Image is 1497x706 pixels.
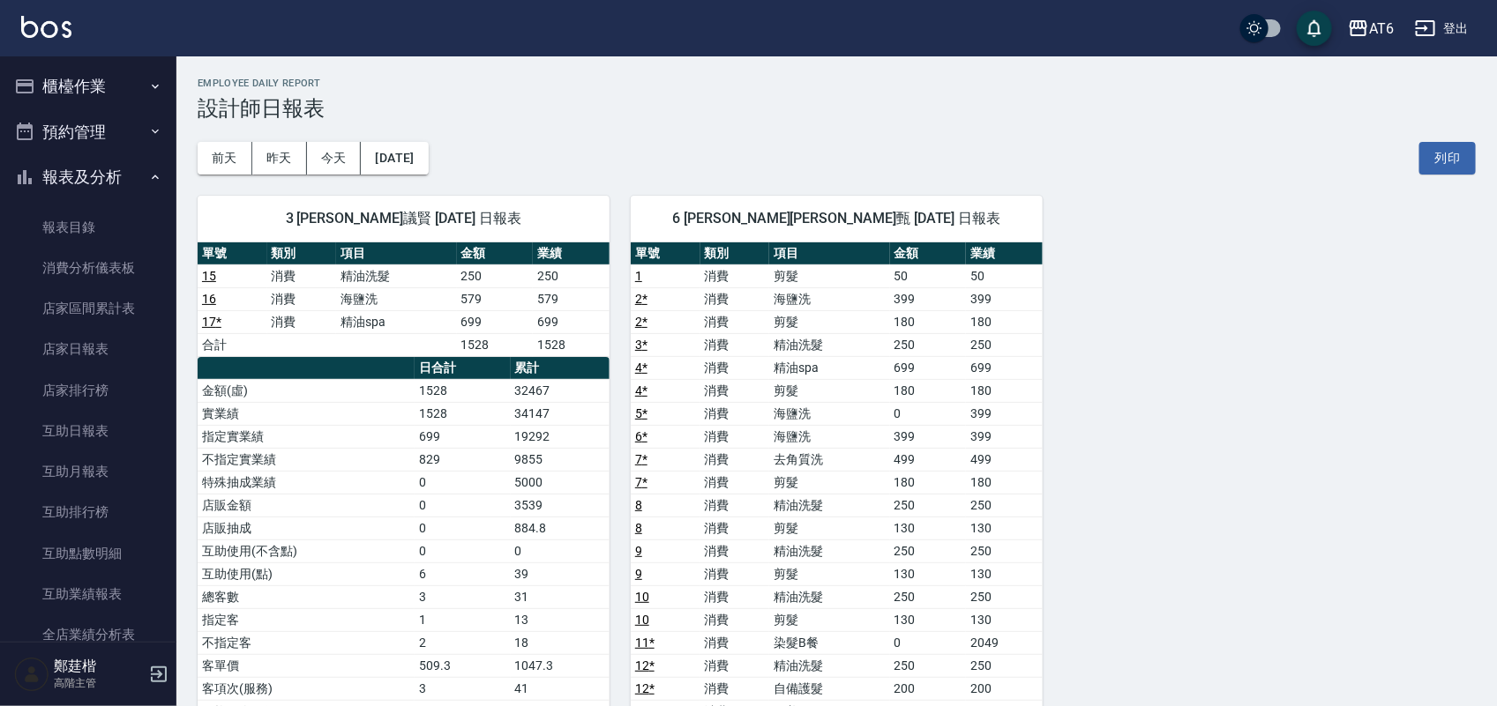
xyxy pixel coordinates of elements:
[415,494,511,516] td: 0
[361,142,428,175] button: [DATE]
[635,567,642,581] a: 9
[533,333,610,356] td: 1528
[890,402,967,425] td: 0
[890,471,967,494] td: 180
[890,242,967,265] th: 金額
[54,658,144,675] h5: 鄭莛楷
[700,585,770,608] td: 消費
[890,448,967,471] td: 499
[198,142,252,175] button: 前天
[198,516,415,539] td: 店販抽成
[635,544,642,558] a: 9
[198,425,415,448] td: 指定實業績
[890,310,967,333] td: 180
[54,675,144,691] p: 高階主管
[1297,11,1332,46] button: save
[890,539,967,562] td: 250
[966,379,1043,402] td: 180
[700,356,770,379] td: 消費
[7,492,169,532] a: 互助排行榜
[198,379,415,402] td: 金額(虛)
[1419,142,1476,175] button: 列印
[511,631,610,654] td: 18
[769,516,889,539] td: 剪髮
[7,329,169,369] a: 店家日報表
[700,631,770,654] td: 消費
[219,210,588,227] span: 3 [PERSON_NAME]議賢 [DATE] 日報表
[769,425,889,448] td: 海鹽洗
[1369,18,1394,40] div: AT6
[415,562,511,585] td: 6
[415,471,511,494] td: 0
[511,539,610,562] td: 0
[198,608,415,631] td: 指定客
[966,516,1043,539] td: 130
[7,63,169,109] button: 櫃檯作業
[966,585,1043,608] td: 250
[415,448,511,471] td: 829
[700,494,770,516] td: 消費
[966,425,1043,448] td: 399
[769,562,889,585] td: 剪髮
[7,411,169,451] a: 互助日報表
[198,471,415,494] td: 特殊抽成業績
[700,425,770,448] td: 消費
[307,142,362,175] button: 今天
[511,379,610,402] td: 32467
[966,448,1043,471] td: 499
[966,677,1043,700] td: 200
[202,292,216,306] a: 16
[198,242,610,357] table: a dense table
[511,357,610,380] th: 累計
[635,521,642,535] a: 8
[415,425,511,448] td: 699
[966,264,1043,287] td: 50
[966,539,1043,562] td: 250
[890,333,967,356] td: 250
[635,269,642,283] a: 1
[7,207,169,248] a: 報表目錄
[769,631,889,654] td: 染髮B餐
[890,654,967,677] td: 250
[700,539,770,562] td: 消費
[457,310,534,333] td: 699
[769,585,889,608] td: 精油洗髮
[267,264,337,287] td: 消費
[202,269,216,283] a: 15
[336,287,456,310] td: 海鹽洗
[635,590,649,604] a: 10
[769,242,889,265] th: 項目
[700,677,770,700] td: 消費
[700,333,770,356] td: 消費
[198,585,415,608] td: 總客數
[966,654,1043,677] td: 250
[769,264,889,287] td: 剪髮
[198,78,1476,89] h2: Employee Daily Report
[890,379,967,402] td: 180
[457,333,534,356] td: 1528
[457,287,534,310] td: 579
[652,210,1022,227] span: 6 [PERSON_NAME][PERSON_NAME]甄 [DATE] 日報表
[700,471,770,494] td: 消費
[700,562,770,585] td: 消費
[415,654,511,677] td: 509.3
[7,154,169,200] button: 報表及分析
[700,516,770,539] td: 消費
[7,370,169,411] a: 店家排行榜
[769,333,889,356] td: 精油洗髮
[769,448,889,471] td: 去角質洗
[14,657,49,692] img: Person
[890,562,967,585] td: 130
[511,677,610,700] td: 41
[511,654,610,677] td: 1047.3
[769,402,889,425] td: 海鹽洗
[966,356,1043,379] td: 699
[198,631,415,654] td: 不指定客
[511,585,610,608] td: 31
[769,379,889,402] td: 剪髮
[511,562,610,585] td: 39
[7,614,169,655] a: 全店業績分析表
[21,16,71,38] img: Logo
[511,425,610,448] td: 19292
[415,631,511,654] td: 2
